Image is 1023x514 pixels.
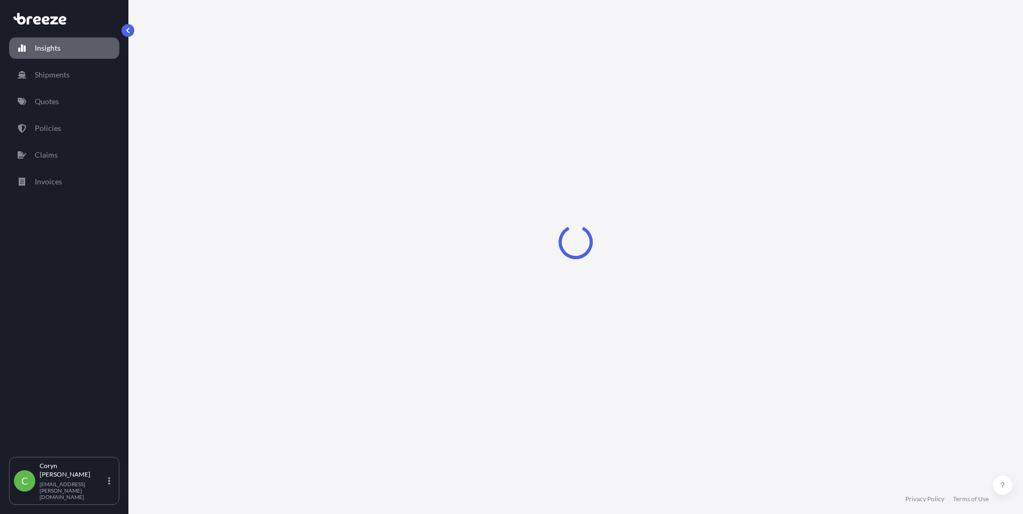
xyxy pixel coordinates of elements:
[35,43,60,53] p: Insights
[9,64,119,85] a: Shipments
[9,171,119,192] a: Invoices
[35,69,70,80] p: Shipments
[9,91,119,112] a: Quotes
[905,495,944,503] a: Privacy Policy
[35,176,62,187] p: Invoices
[40,481,106,500] p: [EMAIL_ADDRESS][PERSON_NAME][DOMAIN_NAME]
[21,476,28,486] span: C
[953,495,989,503] a: Terms of Use
[35,150,58,160] p: Claims
[9,144,119,166] a: Claims
[9,118,119,139] a: Policies
[40,462,106,479] p: Coryn [PERSON_NAME]
[9,37,119,59] a: Insights
[35,123,61,134] p: Policies
[35,96,59,107] p: Quotes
